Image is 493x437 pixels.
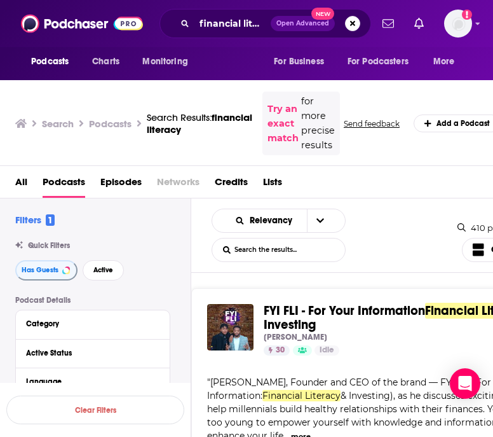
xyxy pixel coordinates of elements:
button: open menu [22,50,85,74]
a: Episodes [100,171,142,197]
span: For Podcasters [348,53,409,71]
span: 30 [276,344,285,357]
a: Lists [263,171,282,197]
button: Has Guests [15,260,78,281]
h2: Filters [15,214,55,226]
button: Open AdvancedNew [271,16,335,31]
a: Charts [84,50,127,74]
span: New [311,8,334,20]
span: Has Guests [22,267,58,274]
button: Active Status [26,345,159,361]
button: open menu [265,50,340,74]
span: For Business [274,53,324,71]
span: for more precise results [301,94,335,153]
span: Financial Literacy [262,390,341,401]
span: Quick Filters [28,241,70,250]
p: Podcast Details [15,296,170,305]
div: Search podcasts, credits, & more... [159,9,371,38]
button: Send feedback [340,118,403,129]
p: [PERSON_NAME] [264,332,327,342]
span: Active [93,267,113,274]
span: 1 [46,214,55,226]
a: Podcasts [43,171,85,197]
img: FYI FLI - For Your Information Financial Literacy & Investing [207,304,253,350]
a: Show notifications dropdown [409,13,429,34]
span: FYI FLI - For Your Information [264,303,425,319]
span: Logged in as amoscac10 [444,10,472,38]
a: Credits [215,171,248,197]
button: Clear Filters [6,396,184,424]
span: Relevancy [250,216,297,225]
a: Idle [314,345,339,356]
button: Show profile menu [444,10,472,38]
a: All [15,171,27,197]
svg: Add a profile image [462,10,472,20]
div: Active Status [26,349,151,357]
a: 30 [264,345,290,356]
button: open menu [339,50,427,74]
div: Category [26,319,151,328]
span: Charts [92,53,119,71]
h2: Choose List sort [212,209,346,233]
span: Podcasts [31,53,69,71]
div: Open Intercom Messenger [450,368,480,399]
h3: Search [42,118,74,130]
button: open menu [424,50,471,74]
a: Try an exact match [267,102,299,146]
input: Search podcasts, credits, & more... [194,13,271,34]
button: Category [26,316,159,331]
span: Open Advanced [276,20,329,27]
span: Monitoring [142,53,187,71]
img: User Profile [444,10,472,38]
button: open menu [307,209,334,232]
button: open menu [224,216,307,225]
button: Active [83,260,124,281]
h3: Podcasts [89,118,132,130]
span: More [433,53,455,71]
button: open menu [133,50,204,74]
a: Search Results:financial literacy [147,111,252,135]
div: Search Results: [147,111,252,135]
a: Show notifications dropdown [377,13,399,34]
button: Language [26,373,159,389]
span: Idle [320,344,334,357]
span: Networks [157,171,199,197]
img: Podchaser - Follow, Share and Rate Podcasts [21,11,143,36]
span: financial literacy [147,111,252,135]
div: Language [26,377,151,386]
